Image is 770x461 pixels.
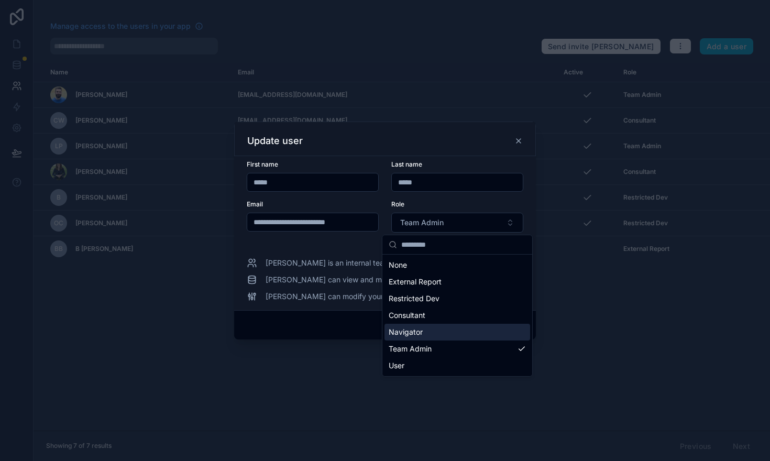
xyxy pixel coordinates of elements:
span: Team Admin [389,344,432,354]
div: Suggestions [382,255,532,376]
button: Select Button [391,213,523,233]
span: Team Admin [400,217,444,228]
h3: Update user [247,135,303,147]
span: First name [247,160,278,168]
span: Navigator [389,327,423,337]
span: [PERSON_NAME] can view and manage all data [266,275,431,285]
span: Last name [391,160,422,168]
span: [PERSON_NAME] can modify your app [266,291,399,302]
span: User [389,360,404,371]
span: Consultant [389,310,425,321]
span: Restricted Dev [389,293,439,304]
div: None [384,257,530,273]
span: [PERSON_NAME] is an internal team member [266,258,421,268]
span: Role [391,200,404,208]
span: Email [247,200,263,208]
span: External Report [389,277,442,287]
